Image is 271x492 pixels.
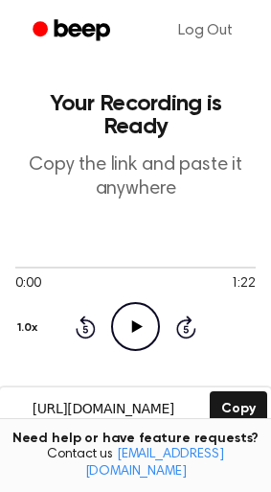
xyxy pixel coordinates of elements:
button: Copy [210,391,266,427]
a: Log Out [159,8,252,54]
a: [EMAIL_ADDRESS][DOMAIN_NAME] [85,448,224,479]
h1: Your Recording is Ready [15,92,256,138]
button: 1.0x [15,312,44,344]
p: Copy the link and paste it anywhere [15,153,256,201]
span: Contact us [11,447,260,480]
a: Beep [19,12,127,50]
span: 0:00 [15,274,40,294]
span: 1:22 [231,274,256,294]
